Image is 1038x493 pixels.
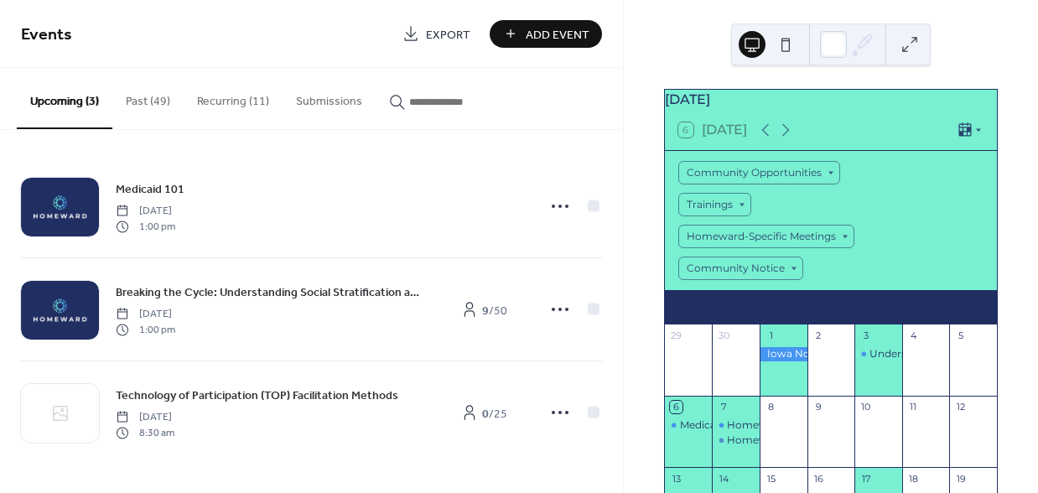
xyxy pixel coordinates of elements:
[526,26,589,44] span: Add Event
[722,291,766,324] div: Tue
[443,399,527,427] a: 0/25
[390,20,483,48] a: Export
[17,68,112,129] button: Upcoming (3)
[21,18,72,51] span: Events
[670,330,682,342] div: 29
[670,472,682,485] div: 13
[184,68,283,127] button: Recurring (11)
[727,433,924,448] div: Homeward Director's Advisory Council
[907,472,920,485] div: 18
[116,410,174,425] span: [DATE]
[765,401,777,413] div: 8
[116,387,398,405] span: Technology of Participation (TOP) Facilitation Methods
[809,291,853,324] div: Thu
[854,347,902,361] div: Understanding Domestic Violence: Awareness, Impact, and Support
[712,433,760,448] div: Homeward Director's Advisory Council
[112,68,184,127] button: Past (49)
[812,330,825,342] div: 2
[283,68,376,127] button: Submissions
[116,425,174,440] span: 8:30 am
[116,219,175,234] span: 1:00 pm
[116,283,425,302] a: Breaking the Cycle: Understanding Social Stratification and [PERSON_NAME]'s Interconnected Roots
[717,330,729,342] div: 30
[490,20,602,48] button: Add Event
[859,401,872,413] div: 10
[940,291,984,324] div: Sun
[116,284,425,302] span: Breaking the Cycle: Understanding Social Stratification and [PERSON_NAME]'s Interconnected Roots
[665,90,997,110] div: [DATE]
[717,472,729,485] div: 14
[426,26,470,44] span: Export
[678,291,722,324] div: Mon
[766,291,809,324] div: Wed
[954,401,967,413] div: 12
[760,347,807,361] div: Iowa Nonprofit Summit
[116,322,175,337] span: 1:00 pm
[116,181,184,199] span: Medicaid 101
[116,204,175,219] span: [DATE]
[859,330,872,342] div: 3
[717,401,729,413] div: 7
[712,418,760,433] div: Homeward Finance Committee
[680,418,741,433] div: Medicaid 101
[116,179,184,199] a: Medicaid 101
[907,330,920,342] div: 4
[116,386,398,405] a: Technology of Participation (TOP) Facilitation Methods
[482,402,489,425] b: 0
[812,401,825,413] div: 9
[482,405,507,423] span: / 25
[907,401,920,413] div: 11
[116,307,175,322] span: [DATE]
[670,401,682,413] div: 6
[482,299,489,322] b: 9
[482,302,507,319] span: / 50
[665,418,713,433] div: Medicaid 101
[853,291,896,324] div: Fri
[765,330,777,342] div: 1
[859,472,872,485] div: 17
[443,296,527,324] a: 9/50
[727,418,889,433] div: Homeward Finance Committee
[954,472,967,485] div: 19
[812,472,825,485] div: 16
[954,330,967,342] div: 5
[896,291,940,324] div: Sat
[765,472,777,485] div: 15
